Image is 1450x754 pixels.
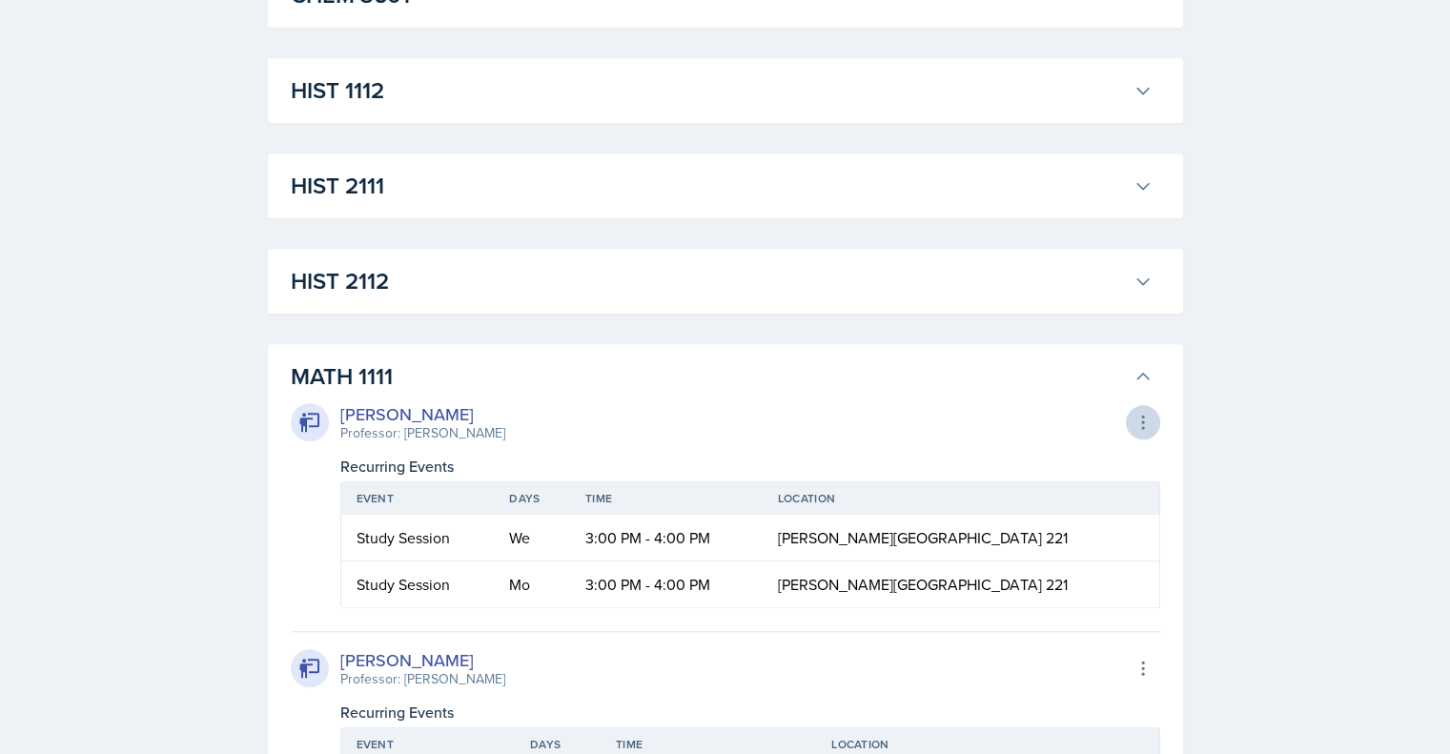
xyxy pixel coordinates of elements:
[778,527,1068,548] span: [PERSON_NAME][GEOGRAPHIC_DATA] 221
[340,647,505,673] div: [PERSON_NAME]
[340,701,1160,723] div: Recurring Events
[340,669,505,689] div: Professor: [PERSON_NAME]
[778,574,1068,595] span: [PERSON_NAME][GEOGRAPHIC_DATA] 221
[291,73,1126,108] h3: HIST 1112
[287,356,1156,397] button: MATH 1111
[341,482,495,515] th: Event
[494,515,569,561] td: We
[570,515,763,561] td: 3:00 PM - 4:00 PM
[357,526,480,549] div: Study Session
[340,401,505,427] div: [PERSON_NAME]
[763,482,1159,515] th: Location
[287,260,1156,302] button: HIST 2112
[340,455,1160,478] div: Recurring Events
[291,264,1126,298] h3: HIST 2112
[287,70,1156,112] button: HIST 1112
[287,165,1156,207] button: HIST 2111
[291,169,1126,203] h3: HIST 2111
[357,573,480,596] div: Study Session
[494,561,569,607] td: Mo
[570,561,763,607] td: 3:00 PM - 4:00 PM
[494,482,569,515] th: Days
[570,482,763,515] th: Time
[340,423,505,443] div: Professor: [PERSON_NAME]
[291,359,1126,394] h3: MATH 1111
